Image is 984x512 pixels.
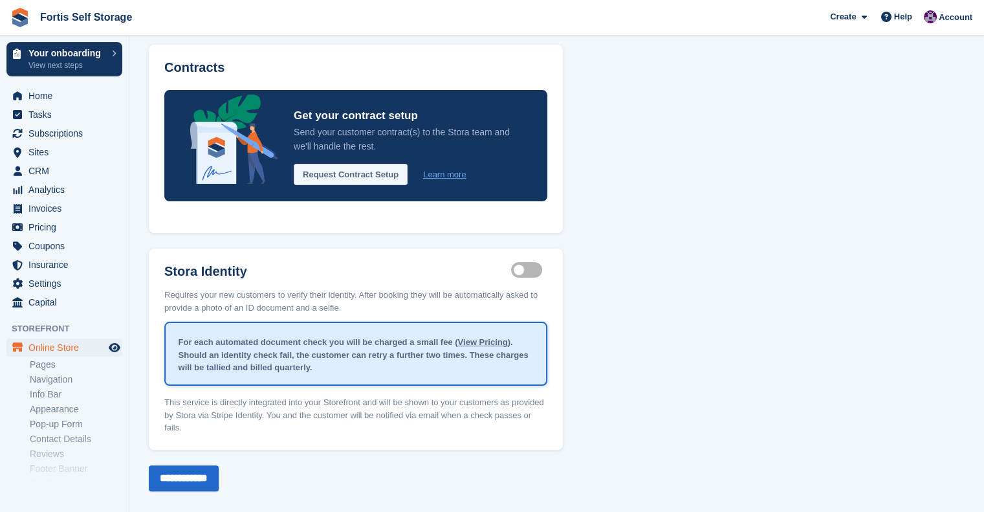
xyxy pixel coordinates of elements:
[28,339,106,357] span: Online Store
[10,8,30,27] img: stora-icon-8386f47178a22dfd0bd8f6a31ec36ba5ce8667c1dd55bd0f319d3a0aa187defe.svg
[6,181,122,199] a: menu
[166,326,546,384] div: For each automated document check you will be charged a small fee ( ). Should an identity check f...
[6,339,122,357] a: menu
[830,10,856,23] span: Create
[939,11,972,24] span: Account
[30,448,122,460] a: Reviews
[294,106,521,125] p: Get your contract setup
[30,433,122,445] a: Contact Details
[458,337,508,347] a: View Pricing
[924,10,937,23] img: Richard Welch
[6,162,122,180] a: menu
[30,359,122,371] a: Pages
[30,403,122,416] a: Appearance
[6,256,122,274] a: menu
[28,143,106,161] span: Sites
[28,256,106,274] span: Insurance
[28,181,106,199] span: Analytics
[28,199,106,217] span: Invoices
[6,199,122,217] a: menu
[6,42,122,76] a: Your onboarding View next steps
[511,269,547,271] label: Identity proof enabled
[190,95,278,184] img: integrated-contracts-announcement-icon-4bcc16208f3049d2eff6d38435ce2bd7c70663ee5dfbe56b0d99acac82...
[28,60,105,71] p: View next steps
[6,87,122,105] a: menu
[28,237,106,255] span: Coupons
[28,162,106,180] span: CRM
[30,388,122,401] a: Info Bar
[894,10,912,23] span: Help
[30,463,122,475] a: Footer Banner
[294,164,408,185] button: Request Contract Setup
[12,322,129,335] span: Storefront
[164,388,547,434] p: This service is directly integrated into your Storefront and will be shown to your customers as p...
[6,293,122,311] a: menu
[6,237,122,255] a: menu
[28,293,106,311] span: Capital
[107,340,122,355] a: Preview store
[6,218,122,236] a: menu
[28,124,106,142] span: Subscriptions
[6,106,122,124] a: menu
[30,373,122,386] a: Navigation
[6,143,122,161] a: menu
[28,218,106,236] span: Pricing
[28,274,106,293] span: Settings
[164,60,547,75] h3: Contracts
[28,49,105,58] p: Your onboarding
[30,418,122,430] a: Pop-up Form
[35,6,137,28] a: Fortis Self Storage
[294,125,521,153] p: Send your customer contract(s) to the Stora team and we'll handle the rest.
[6,124,122,142] a: menu
[28,87,106,105] span: Home
[164,281,547,314] p: Requires your new customers to verify their identity. After booking they will be automatically as...
[6,274,122,293] a: menu
[30,478,122,490] a: Configuration
[423,168,466,181] a: Learn more
[28,106,106,124] span: Tasks
[164,264,511,279] label: Stora Identity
